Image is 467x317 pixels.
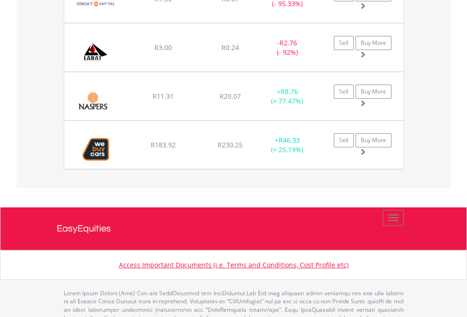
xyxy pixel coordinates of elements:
span: R230.25 [218,140,243,149]
a: Buy More [356,133,391,147]
span: R183.92 [151,140,176,149]
span: R8.76 [280,87,298,96]
a: Access Important Documents (i.e. Terms and Conditions, Cost Profile etc) [119,260,348,269]
span: R0.24 [221,43,239,52]
img: EQU.ZA.LAB.png [69,35,122,69]
div: + (+ 77.47%) [258,87,317,106]
a: EasyEquities [57,207,411,250]
a: Sell [334,133,354,147]
img: EQU.ZA.NPN.png [69,84,117,118]
div: + (+ 25.19%) [258,136,317,154]
span: R46.33 [279,136,300,145]
span: R3.00 [154,43,172,52]
a: Sell [334,85,354,99]
a: Sell [334,36,354,50]
img: EQU.ZA.WBC.png [69,133,123,166]
a: Buy More [356,85,391,99]
span: R11.31 [153,92,174,101]
a: Buy More [356,36,391,50]
div: - (- 92%) [258,38,317,57]
span: R20.07 [220,92,241,101]
span: R2.76 [280,38,297,47]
